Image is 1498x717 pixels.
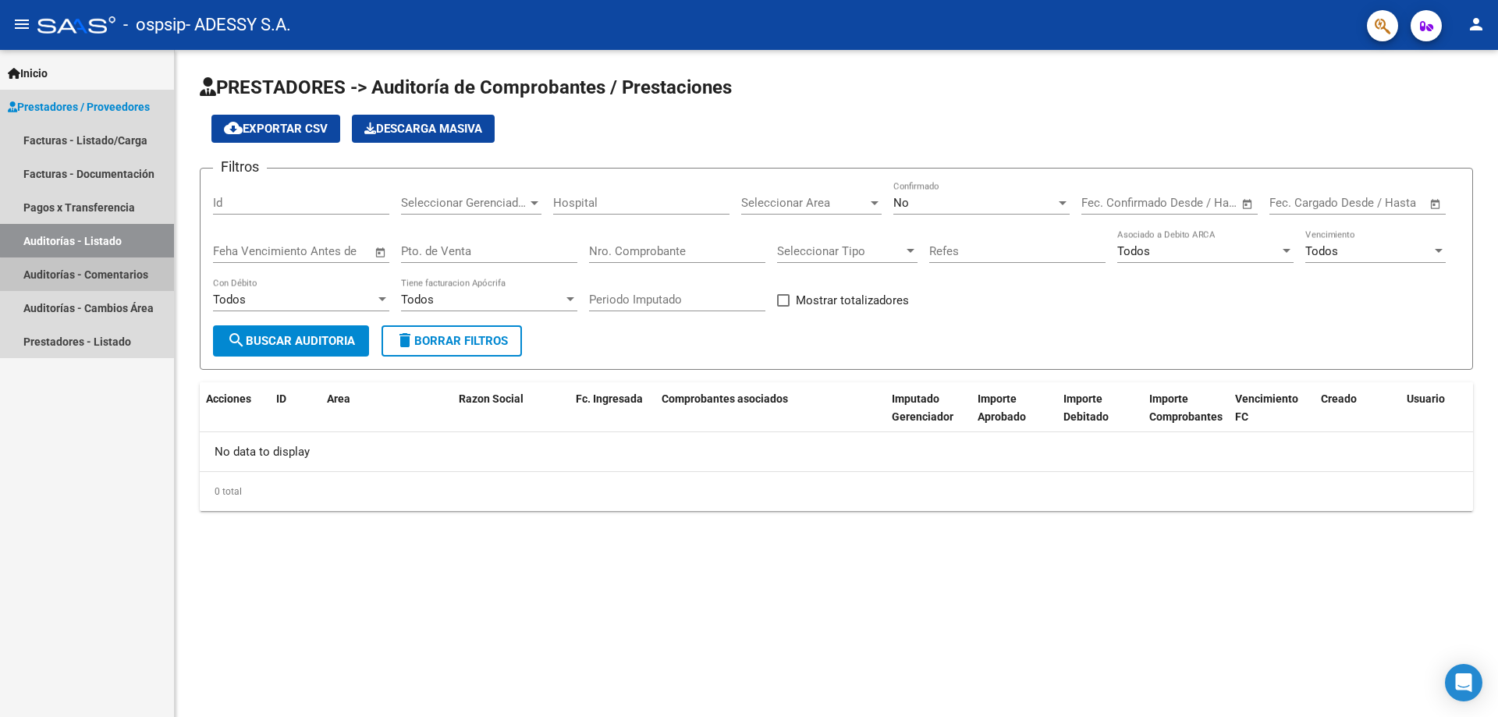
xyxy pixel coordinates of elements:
datatable-header-cell: Creado [1315,382,1400,451]
span: Seleccionar Tipo [777,244,903,258]
datatable-header-cell: Razon Social [453,382,570,451]
datatable-header-cell: Comprobantes asociados [655,382,886,451]
mat-icon: cloud_download [224,119,243,137]
span: Descarga Masiva [364,122,482,136]
mat-icon: delete [396,331,414,350]
span: Exportar CSV [224,122,328,136]
span: Mostrar totalizadores [796,291,909,310]
span: - ADESSY S.A. [186,8,291,42]
button: Open calendar [372,243,390,261]
button: Exportar CSV [211,115,340,143]
span: Prestadores / Proveedores [8,98,150,115]
h3: Filtros [213,156,267,178]
datatable-header-cell: Acciones [200,382,270,451]
input: Fecha fin [1159,196,1234,210]
span: Fc. Ingresada [576,392,643,405]
span: Usuario [1407,392,1445,405]
span: Vencimiento FC [1235,392,1298,423]
span: Creado [1321,392,1357,405]
datatable-header-cell: Imputado Gerenciador [886,382,971,451]
span: No [893,196,909,210]
datatable-header-cell: ID [270,382,321,451]
span: Todos [213,293,246,307]
span: Acciones [206,392,251,405]
button: Descarga Masiva [352,115,495,143]
div: 0 total [200,472,1473,511]
span: - ospsip [123,8,186,42]
span: Seleccionar Area [741,196,868,210]
datatable-header-cell: Fc. Ingresada [570,382,655,451]
span: Seleccionar Gerenciador [401,196,527,210]
span: Imputado Gerenciador [892,392,953,423]
mat-icon: person [1467,15,1486,34]
input: Fecha inicio [1081,196,1145,210]
span: Importe Comprobantes [1149,392,1223,423]
span: Comprobantes asociados [662,392,788,405]
mat-icon: menu [12,15,31,34]
input: Fecha inicio [1269,196,1333,210]
input: Fecha fin [1347,196,1422,210]
span: Razon Social [459,392,524,405]
span: Buscar Auditoria [227,334,355,348]
div: Open Intercom Messenger [1445,664,1482,701]
button: Open calendar [1239,195,1257,213]
button: Buscar Auditoria [213,325,369,357]
span: PRESTADORES -> Auditoría de Comprobantes / Prestaciones [200,76,732,98]
app-download-masive: Descarga masiva de comprobantes (adjuntos) [352,115,495,143]
mat-icon: search [227,331,246,350]
span: Todos [1117,244,1150,258]
span: Todos [401,293,434,307]
span: Area [327,392,350,405]
span: ID [276,392,286,405]
datatable-header-cell: Usuario [1400,382,1486,451]
button: Open calendar [1427,195,1445,213]
datatable-header-cell: Importe Comprobantes [1143,382,1229,451]
span: Borrar Filtros [396,334,508,348]
div: No data to display [200,432,1473,471]
span: Importe Aprobado [978,392,1026,423]
span: Inicio [8,65,48,82]
span: Importe Debitado [1063,392,1109,423]
button: Borrar Filtros [382,325,522,357]
datatable-header-cell: Importe Debitado [1057,382,1143,451]
datatable-header-cell: Vencimiento FC [1229,382,1315,451]
span: Todos [1305,244,1338,258]
datatable-header-cell: Importe Aprobado [971,382,1057,451]
datatable-header-cell: Area [321,382,430,451]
